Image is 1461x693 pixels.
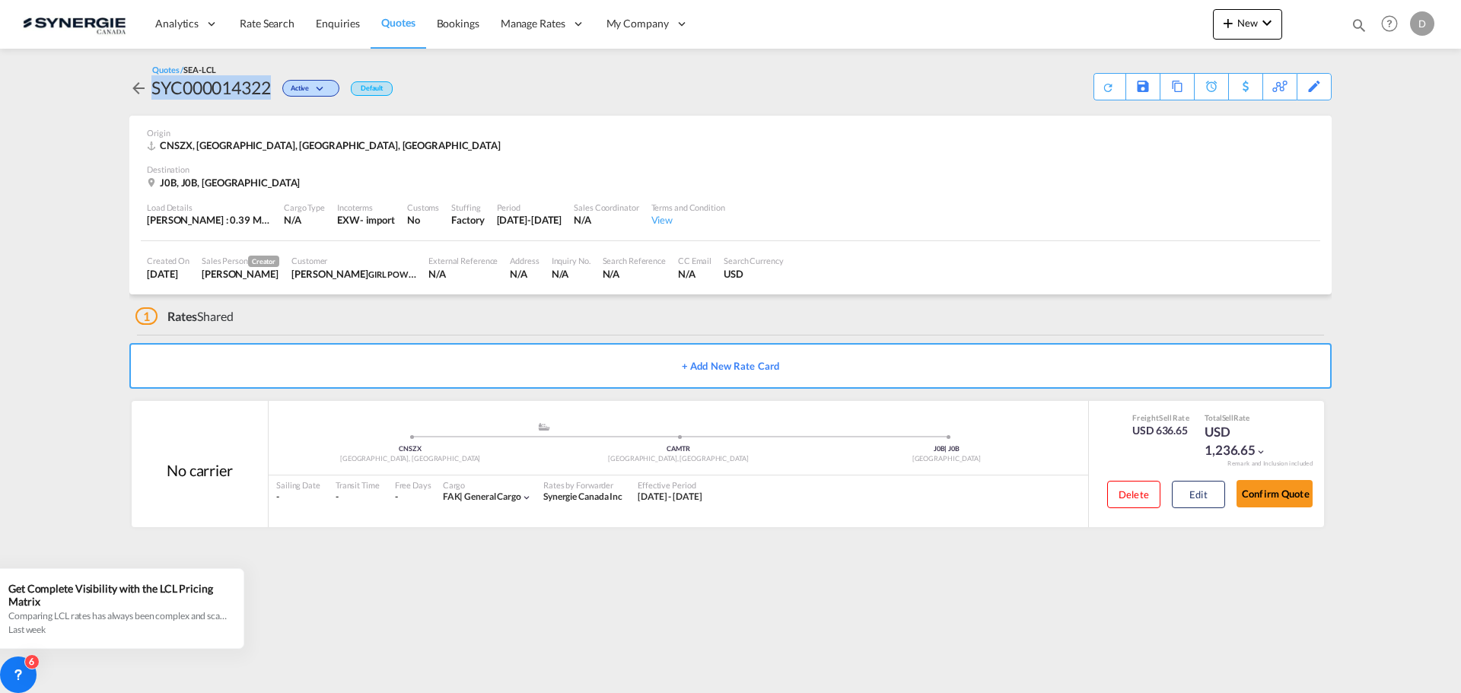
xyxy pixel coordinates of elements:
div: N/A [678,267,711,281]
div: Search Currency [724,255,784,266]
div: EXW [337,213,360,227]
div: View [651,213,725,227]
div: Stuffing [451,202,484,213]
span: J0B [934,444,947,453]
md-icon: icon-chevron-down [1258,14,1276,32]
md-icon: icon-chevron-down [521,492,532,503]
div: icon-magnify [1351,17,1367,40]
md-icon: icon-refresh [1100,78,1117,96]
div: [GEOGRAPHIC_DATA], [GEOGRAPHIC_DATA] [544,454,812,464]
div: 26 Aug 2025 - 31 Aug 2025 [638,491,702,504]
div: N/A [574,213,638,227]
div: ALEXANE RIVARD [291,267,416,281]
div: Change Status Here [271,75,343,100]
button: + Add New Rate Card [129,343,1332,389]
span: CNSZX, [GEOGRAPHIC_DATA], [GEOGRAPHIC_DATA], [GEOGRAPHIC_DATA] [160,139,501,151]
div: general cargo [443,491,521,504]
div: CNSZX [276,444,544,454]
button: icon-plus 400-fgNewicon-chevron-down [1213,9,1282,40]
div: - [395,491,398,504]
div: N/A [552,267,590,281]
div: Destination [147,164,1314,175]
button: Delete [1107,481,1160,508]
div: 31 Aug 2025 [497,213,562,227]
div: Cargo [443,479,532,491]
div: N/A [603,267,666,281]
div: - [336,491,380,504]
div: CC Email [678,255,711,266]
div: External Reference [428,255,498,266]
md-icon: icon-chevron-down [1256,447,1266,457]
span: Rate Search [240,17,294,30]
div: Sailing Date [276,479,320,491]
span: My Company [606,16,669,31]
div: Origin [147,127,1314,138]
div: J0B, J0B, Canada [147,176,304,189]
div: No carrier [167,459,233,481]
img: 1f56c880d42311ef80fc7dca854c8e59.png [23,7,126,41]
span: Analytics [155,16,199,31]
md-icon: icon-arrow-left [129,79,148,97]
div: N/A [510,267,539,281]
md-icon: icon-chevron-down [313,85,331,94]
span: Manage Rates [501,16,565,31]
span: SEA-LCL [183,65,215,75]
span: Help [1377,11,1402,37]
div: Transit Time [336,479,380,491]
md-icon: icon-plus 400-fg [1219,14,1237,32]
div: Synergie Canada Inc [543,491,622,504]
div: CNSZX, Shenzhen, GD, Europe [147,138,505,152]
span: Quotes [381,16,415,29]
div: Remark and Inclusion included [1216,459,1324,468]
div: Quotes /SEA-LCL [152,64,216,75]
div: Sales Person [202,255,279,267]
md-icon: assets/icons/custom/ship-fill.svg [535,423,553,431]
span: Sell [1159,413,1172,422]
div: USD [724,267,784,281]
div: N/A [428,267,498,281]
div: USD 1,236.65 [1205,423,1281,459]
div: [GEOGRAPHIC_DATA], [GEOGRAPHIC_DATA] [276,454,544,464]
div: Period [497,202,562,213]
div: Quote PDF is not available at this time [1102,74,1118,94]
div: No [407,213,439,227]
button: Edit [1172,481,1225,508]
span: Active [291,84,313,98]
div: Daniel Dico [202,267,279,281]
span: FAK [443,491,465,502]
div: Customer [291,255,416,266]
div: USD 636.65 [1132,423,1189,438]
span: New [1219,17,1276,29]
div: Save As Template [1126,74,1160,100]
div: Load Details [147,202,272,213]
div: Effective Period [638,479,702,491]
div: Created On [147,255,189,266]
div: Address [510,255,539,266]
div: Total Rate [1205,412,1281,423]
div: Sales Coordinator [574,202,638,213]
div: Freight Rate [1132,412,1189,423]
div: Incoterms [337,202,395,213]
span: Bookings [437,17,479,30]
div: Cargo Type [284,202,325,213]
div: Free Days [395,479,431,491]
span: | [460,491,463,502]
div: Shared [135,308,234,325]
div: 26 Aug 2025 [147,267,189,281]
div: N/A [284,213,325,227]
div: Default [351,81,393,96]
div: Factory Stuffing [451,213,484,227]
div: Change Status Here [282,80,339,97]
div: icon-arrow-left [129,75,151,100]
div: Terms and Condition [651,202,725,213]
button: Confirm Quote [1237,480,1313,507]
div: CAMTR [544,444,812,454]
span: [DATE] - [DATE] [638,491,702,502]
div: D [1410,11,1434,36]
span: | [944,444,947,453]
span: Creator [248,256,279,267]
div: [PERSON_NAME] : 0.39 MT | Volumetric Wt : 7.49 CBM | Chargeable Wt : 7.49 W/M [147,213,272,227]
div: Search Reference [603,255,666,266]
span: Synergie Canada Inc [543,491,622,502]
